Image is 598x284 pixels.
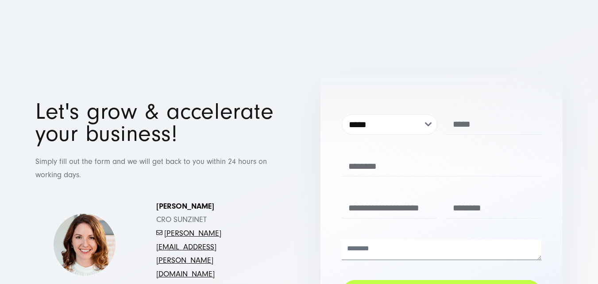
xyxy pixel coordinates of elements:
span: Let's grow & accelerate your business! [35,98,274,147]
span: Simply fill out the form and we will get back to you within 24 hours on working days. [35,157,267,180]
p: CRO SUNZINET [156,200,260,281]
a: [PERSON_NAME][EMAIL_ADDRESS][PERSON_NAME][DOMAIN_NAME] [156,229,221,279]
strong: [PERSON_NAME] [156,202,214,211]
span: - [162,229,164,238]
img: Simona-kontakt-page-picture [53,214,116,276]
